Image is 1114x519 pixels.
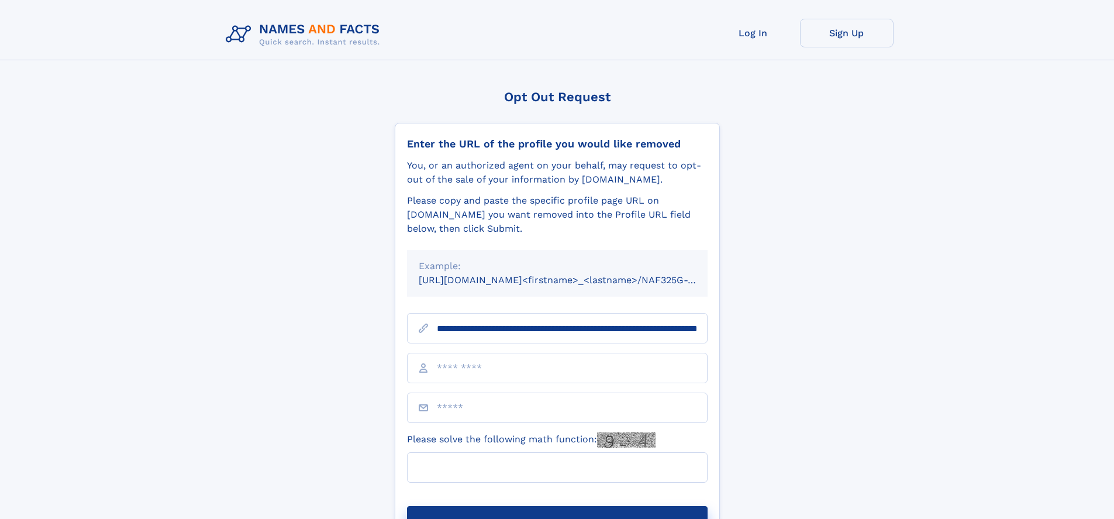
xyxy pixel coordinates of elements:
[395,90,720,104] div: Opt Out Request
[800,19,894,47] a: Sign Up
[419,274,730,286] small: [URL][DOMAIN_NAME]<firstname>_<lastname>/NAF325G-xxxxxxxx
[407,194,708,236] div: Please copy and paste the specific profile page URL on [DOMAIN_NAME] you want removed into the Pr...
[221,19,389,50] img: Logo Names and Facts
[407,432,656,448] label: Please solve the following math function:
[407,138,708,150] div: Enter the URL of the profile you would like removed
[706,19,800,47] a: Log In
[419,259,696,273] div: Example:
[407,159,708,187] div: You, or an authorized agent on your behalf, may request to opt-out of the sale of your informatio...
